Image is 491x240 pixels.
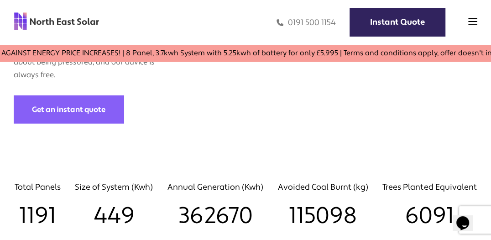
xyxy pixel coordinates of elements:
h3: Trees Planted Equivalent [382,182,476,192]
h3: Size of System (Kwh) [75,182,153,192]
iframe: chat widget [453,203,482,231]
span: 1191 [19,202,56,230]
span: 362670 [178,202,252,230]
h3: Annual Generation (Kwh) [167,182,263,192]
a: 0191 500 1154 [277,17,336,28]
span: 115098 [289,202,357,230]
h3: Total Panels [15,182,61,192]
span: 6091 [405,202,454,230]
h3: Avoided Coal Burnt (kg) [278,182,368,192]
img: north east solar logo [14,12,99,30]
a: Instant Quote [350,8,445,37]
a: Get an instant quote [14,95,124,123]
img: menu icon [468,17,477,26]
img: phone icon [277,17,283,28]
span: 449 [94,202,135,230]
